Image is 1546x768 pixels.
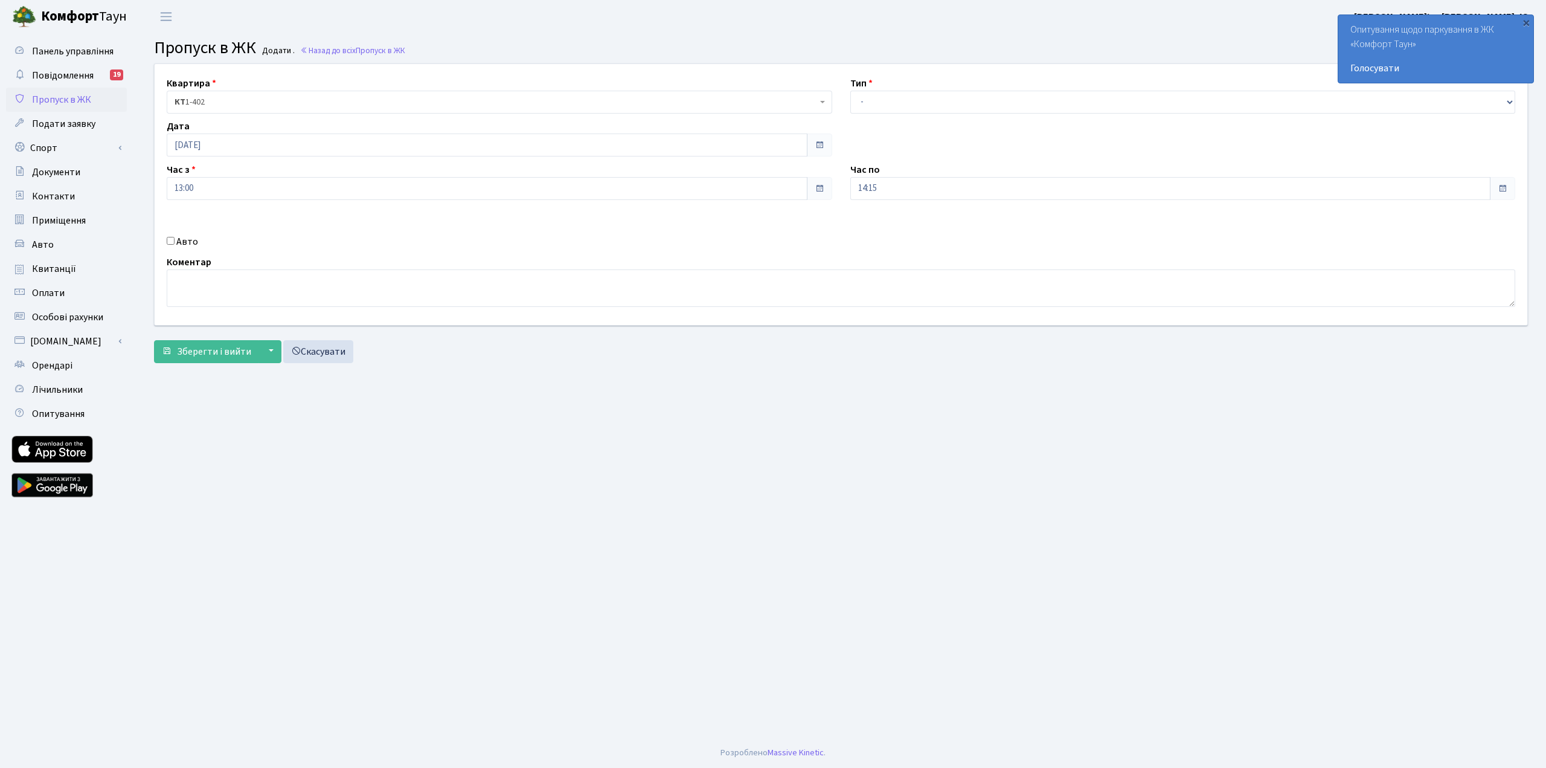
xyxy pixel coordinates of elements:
[6,353,127,378] a: Орендарі
[32,238,54,251] span: Авто
[41,7,99,26] b: Комфорт
[1338,15,1533,83] div: Опитування щодо паркування в ЖК «Комфорт Таун»
[768,746,824,759] a: Massive Kinetic
[167,76,216,91] label: Квартира
[6,160,127,184] a: Документи
[850,76,873,91] label: Тип
[6,184,127,208] a: Контакти
[6,402,127,426] a: Опитування
[32,407,85,421] span: Опитування
[154,340,259,363] button: Зберегти і вийти
[6,136,127,160] a: Спорт
[6,305,127,329] a: Особові рахунки
[167,255,211,269] label: Коментар
[177,345,251,358] span: Зберегти і вийти
[720,746,826,760] div: Розроблено .
[175,96,185,108] b: КТ
[6,257,127,281] a: Квитанції
[283,340,353,363] a: Скасувати
[260,46,295,56] small: Додати .
[154,36,256,60] span: Пропуск в ЖК
[32,190,75,203] span: Контакти
[6,378,127,402] a: Лічильники
[12,5,36,29] img: logo.png
[32,262,76,276] span: Квитанції
[32,311,103,324] span: Особові рахунки
[6,39,127,63] a: Панель управління
[32,214,86,227] span: Приміщення
[300,45,405,56] a: Назад до всіхПропуск в ЖК
[32,359,72,372] span: Орендарі
[110,69,123,80] div: 19
[176,234,198,249] label: Авто
[167,91,832,114] span: <b>КТ</b>&nbsp;&nbsp;&nbsp;&nbsp;1-402
[6,112,127,136] a: Подати заявку
[6,208,127,233] a: Приміщення
[32,383,83,396] span: Лічильники
[6,329,127,353] a: [DOMAIN_NAME]
[6,233,127,257] a: Авто
[32,117,95,131] span: Подати заявку
[167,163,196,177] label: Час з
[175,96,817,108] span: <b>КТ</b>&nbsp;&nbsp;&nbsp;&nbsp;1-402
[6,281,127,305] a: Оплати
[41,7,127,27] span: Таун
[6,63,127,88] a: Повідомлення19
[32,93,91,106] span: Пропуск в ЖК
[1354,10,1532,24] a: [PERSON_NAME]’єв [PERSON_NAME]. Ю.
[167,119,190,134] label: Дата
[151,7,181,27] button: Переключити навігацію
[1350,61,1521,76] a: Голосувати
[32,286,65,300] span: Оплати
[1520,16,1532,28] div: ×
[850,163,880,177] label: Час по
[32,166,80,179] span: Документи
[356,45,405,56] span: Пропуск в ЖК
[32,45,114,58] span: Панель управління
[32,69,94,82] span: Повідомлення
[6,88,127,112] a: Пропуск в ЖК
